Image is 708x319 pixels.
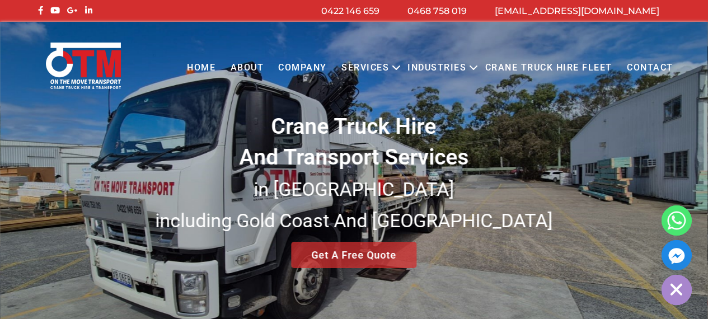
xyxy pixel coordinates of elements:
[271,53,334,83] a: COMPANY
[180,53,223,83] a: Home
[407,6,467,16] a: 0468 758 019
[477,53,619,83] a: Crane Truck Hire Fleet
[400,53,473,83] a: Industries
[495,6,659,16] a: [EMAIL_ADDRESS][DOMAIN_NAME]
[334,53,396,83] a: Services
[155,178,552,232] small: in [GEOGRAPHIC_DATA] including Gold Coast And [GEOGRAPHIC_DATA]
[291,242,416,268] a: Get A Free Quote
[662,240,692,270] a: Facebook_Messenger
[662,205,692,236] a: Whatsapp
[620,53,681,83] a: Contact
[321,6,379,16] a: 0422 146 659
[223,53,271,83] a: About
